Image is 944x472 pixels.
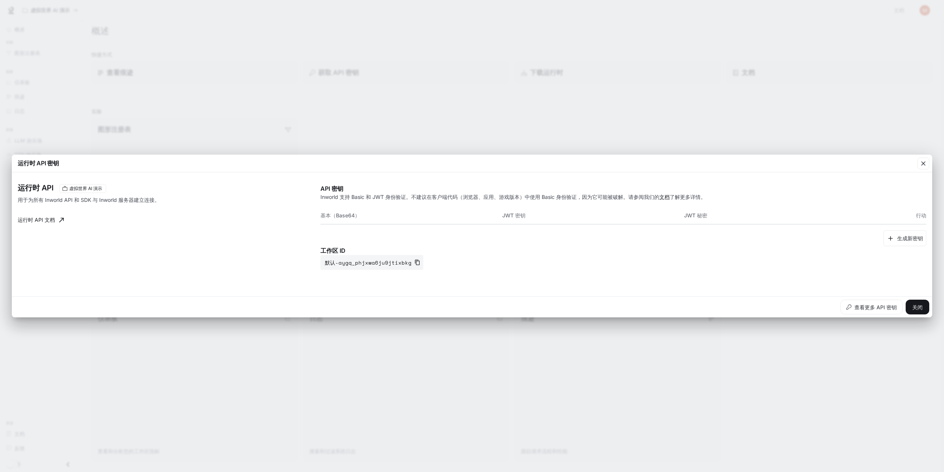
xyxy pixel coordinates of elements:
a: 文档 [659,194,670,200]
font: 运行时 API 文档 [18,217,55,223]
font: 虚拟世界 AI 演示 [69,186,102,191]
font: 关闭 [912,304,923,310]
font: 用于为所有 Inworld API 和 SDK 与 Inworld 服务器建立连接。 [18,197,160,203]
div: 这些键仅适用于您当前的工作区 [59,184,106,193]
font: JWT 密钥 [502,213,525,219]
button: 生成新密钥 [884,230,926,246]
font: 了解更多详情。 [670,194,706,200]
font: API 密钥 [320,185,343,192]
font: 默认-aygq_phjxwa6ju9jtixbkg [325,259,412,266]
font: JWT 秘密 [684,213,707,219]
font: 生成新密钥 [897,235,923,241]
button: 关闭 [906,300,929,314]
font: 行动 [916,213,926,219]
button: 查看更多 API 密钥 [840,300,903,314]
font: 运行时 API [18,183,53,192]
button: 默认-aygq_phjxwa6ju9jtixbkg [320,255,423,270]
font: 运行时 API 密钥 [18,159,59,167]
font: Inworld 支持 Basic 和 JWT 身份验证。不建议在客户端代码（浏览器、应用、游戏版本）中使用 Basic 身份验证，因为它可能被破解。请参阅我们的 [320,194,659,200]
a: 运行时 API 文档 [15,213,67,227]
font: 查看更多 API 密钥 [854,304,897,310]
font: 工作区 ID [320,247,346,254]
font: 基本（Base64） [320,213,360,219]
